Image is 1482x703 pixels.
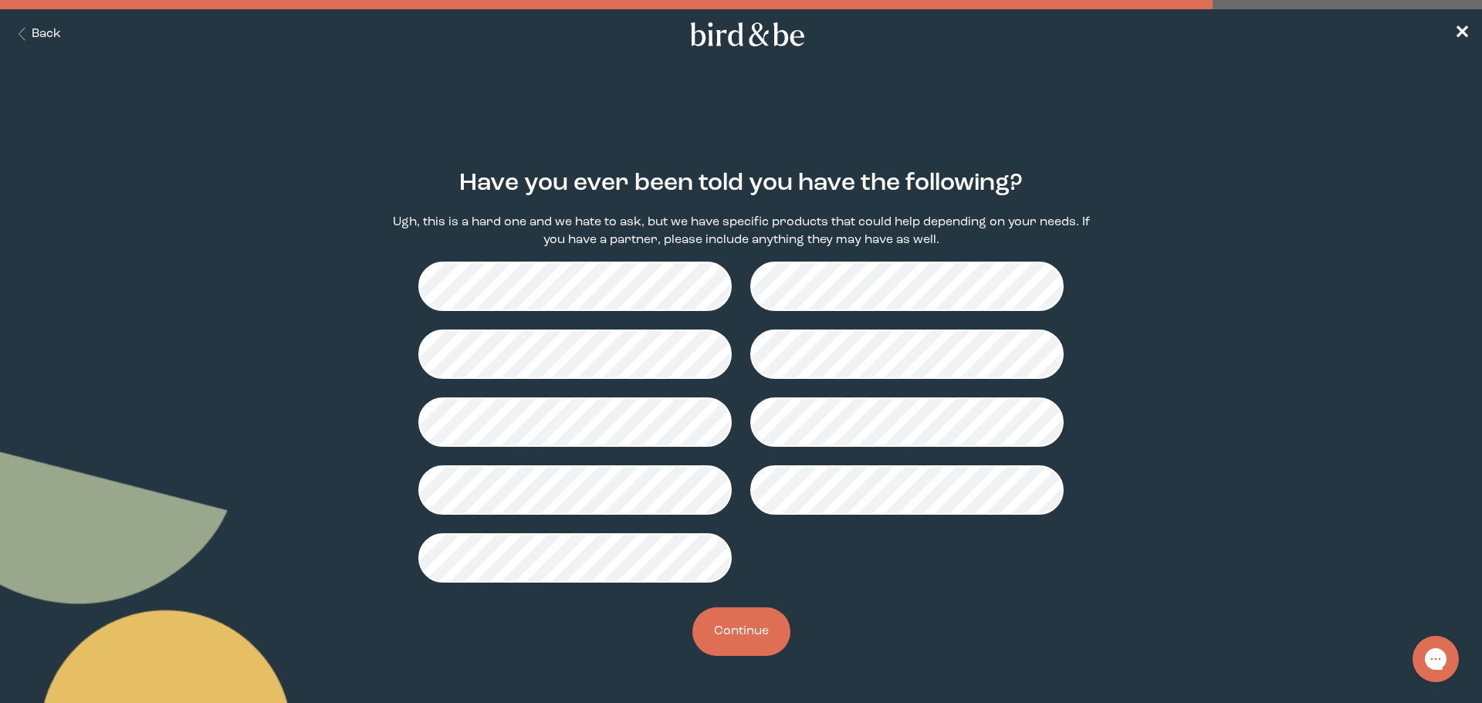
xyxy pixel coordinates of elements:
a: ✕ [1454,21,1470,48]
span: ✕ [1454,25,1470,43]
button: Back Button [12,25,61,43]
iframe: Gorgias live chat messenger [1405,630,1467,688]
p: Ugh, this is a hard one and we hate to ask, but we have specific products that could help dependi... [383,214,1099,249]
button: Continue [692,607,790,656]
h2: Have you ever been told you have the following? [459,166,1023,201]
